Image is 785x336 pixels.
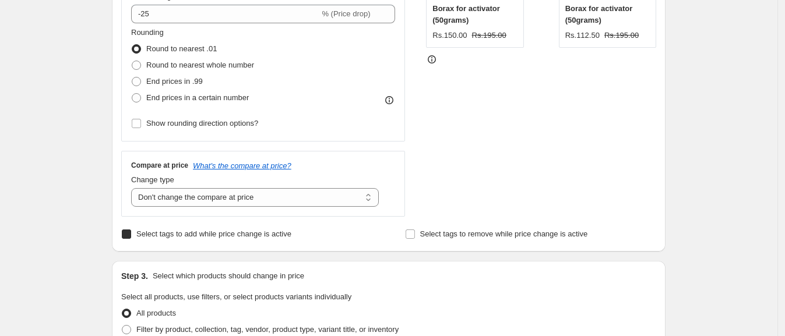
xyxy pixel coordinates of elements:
[565,4,633,24] span: Borax for activator (50grams)
[565,30,600,41] div: Rs.112.50
[432,30,467,41] div: Rs.150.00
[604,30,639,41] strike: Rs.195.00
[146,77,203,86] span: End prices in .99
[420,229,588,238] span: Select tags to remove while price change is active
[146,119,258,128] span: Show rounding direction options?
[472,30,506,41] strike: Rs.195.00
[146,61,254,69] span: Round to nearest whole number
[136,325,399,334] span: Filter by product, collection, tag, vendor, product type, variant title, or inventory
[146,93,249,102] span: End prices in a certain number
[322,9,370,18] span: % (Price drop)
[121,292,351,301] span: Select all products, use filters, or select products variants individually
[193,161,291,170] button: What's the compare at price?
[432,4,500,24] span: Borax for activator (50grams)
[131,161,188,170] h3: Compare at price
[136,309,176,317] span: All products
[153,270,304,282] p: Select which products should change in price
[131,5,319,23] input: -15
[131,175,174,184] span: Change type
[146,44,217,53] span: Round to nearest .01
[136,229,291,238] span: Select tags to add while price change is active
[131,28,164,37] span: Rounding
[121,270,148,282] h2: Step 3.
